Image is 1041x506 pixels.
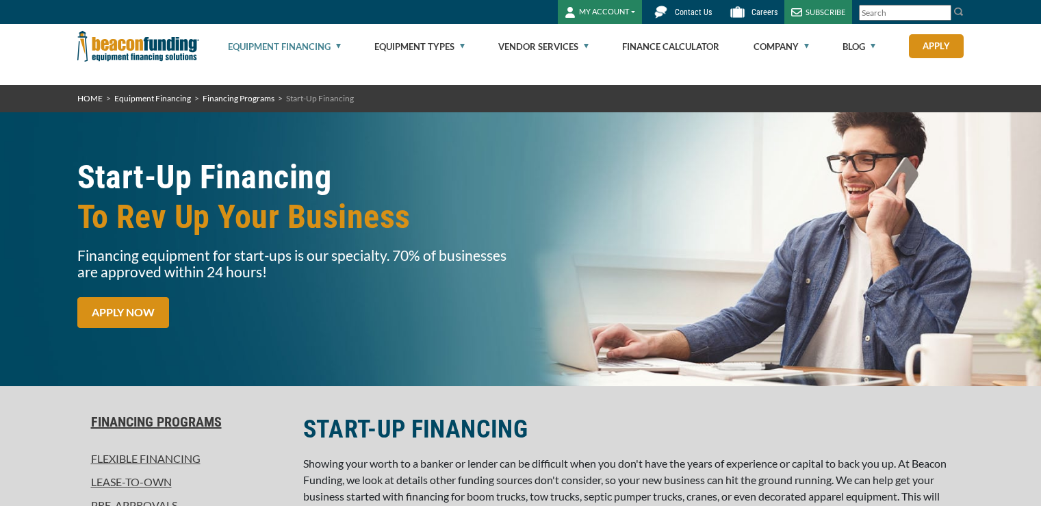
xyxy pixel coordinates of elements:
[77,24,199,68] img: Beacon Funding Corporation logo
[622,25,719,68] a: Finance Calculator
[114,93,191,103] a: Equipment Financing
[228,25,341,68] a: Equipment Financing
[77,451,287,467] a: Flexible Financing
[77,197,513,237] span: To Rev Up Your Business
[953,6,964,17] img: Search
[303,414,964,445] h2: START-UP FINANCING
[374,25,465,68] a: Equipment Types
[498,25,589,68] a: Vendor Services
[286,93,354,103] span: Start-Up Financing
[77,157,513,237] h1: Start-Up Financing
[203,93,274,103] a: Financing Programs
[859,5,951,21] input: Search
[77,297,169,328] a: APPLY NOW
[77,93,103,103] a: HOME
[77,474,287,490] a: Lease-To-Own
[937,8,948,18] a: Clear search text
[754,25,809,68] a: Company
[77,247,513,280] p: Financing equipment for start-ups is our specialty. 70% of businesses are approved within 24 hours!
[675,8,712,17] span: Contact Us
[77,414,287,430] a: Financing Programs
[843,25,875,68] a: Blog
[909,34,964,58] a: Apply
[751,8,777,17] span: Careers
